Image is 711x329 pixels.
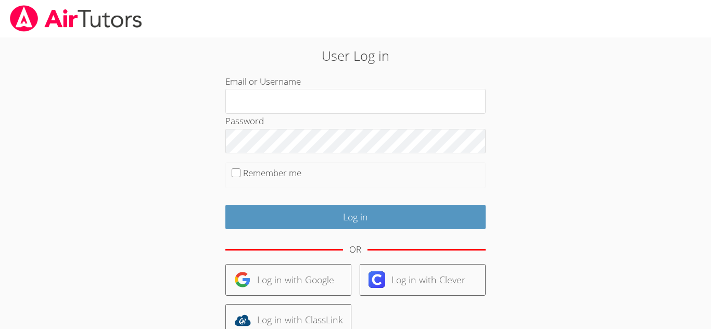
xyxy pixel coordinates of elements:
[243,167,301,179] label: Remember me
[234,271,251,288] img: google-logo-50288ca7cdecda66e5e0955fdab243c47b7ad437acaf1139b6f446037453330a.svg
[225,75,301,87] label: Email or Username
[163,46,548,65] h2: User Log in
[234,312,251,328] img: classlink-logo-d6bb404cc1216ec64c9a2012d9dc4662098be43eaf13dc465df04b49fa7ab582.svg
[9,5,143,32] img: airtutors_banner-c4298cdbf04f3fff15de1276eac7730deb9818008684d7c2e4769d2f7ddbe033.png
[225,115,264,127] label: Password
[360,264,486,296] a: Log in with Clever
[369,271,385,288] img: clever-logo-6eab21bc6e7a338710f1a6ff85c0baf02591cd810cc4098c63d3a4b26e2feb20.svg
[349,242,361,257] div: OR
[225,264,351,296] a: Log in with Google
[225,205,486,229] input: Log in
